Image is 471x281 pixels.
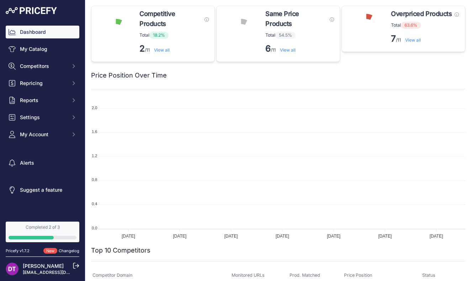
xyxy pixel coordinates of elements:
[391,9,452,19] span: Overpriced Products
[173,234,186,239] tspan: [DATE]
[378,234,392,239] tspan: [DATE]
[344,272,372,278] span: Price Position
[139,32,209,39] p: Total
[20,63,67,70] span: Competitors
[92,177,97,182] tspan: 0.8
[6,7,57,14] img: Pricefy Logo
[92,202,97,206] tspan: 0.4
[59,248,79,253] a: Changelog
[139,43,145,54] strong: 2
[6,111,79,124] button: Settings
[92,129,97,134] tspan: 1.6
[9,224,76,230] div: Completed 2 of 3
[6,222,79,242] a: Completed 2 of 3
[6,77,79,90] button: Repricing
[6,60,79,73] button: Competitors
[429,234,443,239] tspan: [DATE]
[6,157,79,169] a: Alerts
[20,114,67,121] span: Settings
[275,32,296,39] span: 54.5%
[91,70,167,80] h2: Price Position Over Time
[391,22,459,29] p: Total
[154,47,170,53] a: View all
[92,226,97,230] tspan: 0.0
[122,234,135,239] tspan: [DATE]
[149,32,169,39] span: 18.2%
[265,9,327,29] span: Same Price Products
[401,22,421,29] span: 63.6%
[232,272,265,278] span: Monitored URLs
[224,234,238,239] tspan: [DATE]
[265,43,271,54] strong: 6
[280,47,296,53] a: View all
[327,234,340,239] tspan: [DATE]
[92,106,97,110] tspan: 2.0
[23,263,64,269] a: [PERSON_NAME]
[6,26,79,213] nav: Sidebar
[6,26,79,38] a: Dashboard
[23,270,97,275] a: [EMAIL_ADDRESS][DOMAIN_NAME]
[139,9,202,29] span: Competitive Products
[6,248,30,254] div: Pricefy v1.7.2
[276,234,289,239] tspan: [DATE]
[391,33,459,44] p: /11
[20,80,67,87] span: Repricing
[6,184,79,196] a: Suggest a feature
[6,128,79,141] button: My Account
[92,154,97,158] tspan: 1.2
[92,272,132,278] span: Competitor Domain
[6,94,79,107] button: Reports
[265,43,334,54] p: /11
[6,43,79,55] a: My Catalog
[290,272,320,278] span: Prod. Matched
[405,37,421,43] a: View all
[20,97,67,104] span: Reports
[391,33,396,44] strong: 7
[91,245,150,255] h2: Top 10 Competitors
[43,248,57,254] span: New
[422,272,435,278] span: Status
[139,43,209,54] p: /11
[20,131,67,138] span: My Account
[265,32,334,39] p: Total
